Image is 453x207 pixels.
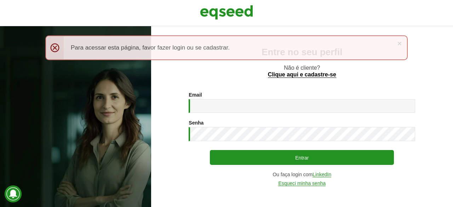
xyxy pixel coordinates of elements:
[278,181,326,186] a: Esqueci minha senha
[210,150,394,165] button: Entrar
[268,72,336,78] a: Clique aqui e cadastre-se
[189,120,203,125] label: Senha
[189,172,415,177] div: Ou faça login com
[200,4,253,21] img: EqSeed Logo
[397,40,402,47] a: ×
[189,92,202,97] label: Email
[45,35,408,60] div: Para acessar esta página, favor fazer login ou se cadastrar.
[165,64,439,78] p: Não é cliente?
[312,172,331,177] a: LinkedIn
